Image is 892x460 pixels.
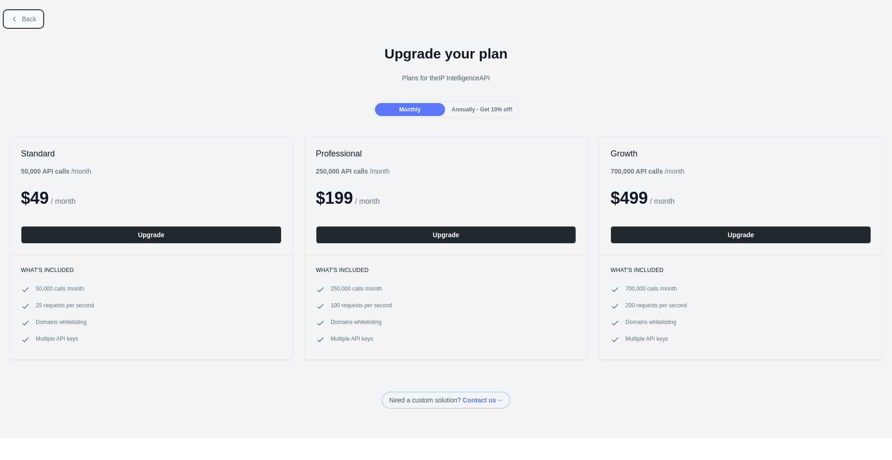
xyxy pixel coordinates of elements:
span: $ 199 [316,188,353,207]
h2: Growth [610,148,871,159]
div: / month [316,167,390,176]
h2: Professional [316,148,577,159]
span: $ 499 [610,188,648,207]
b: 700,000 API calls [610,168,662,175]
div: / month [610,167,684,176]
b: 250,000 API calls [316,168,368,175]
